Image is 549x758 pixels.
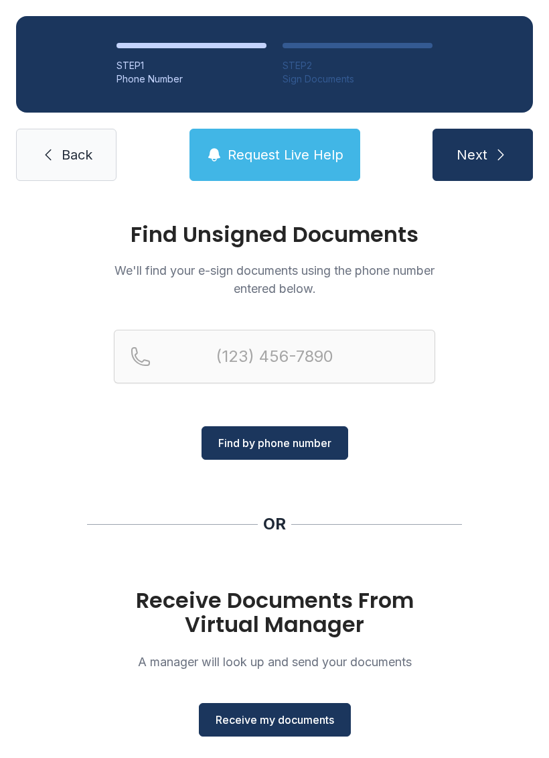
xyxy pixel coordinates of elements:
[218,435,331,451] span: Find by phone number
[283,59,433,72] div: STEP 2
[263,513,286,535] div: OR
[116,59,266,72] div: STEP 1
[283,72,433,86] div: Sign Documents
[116,72,266,86] div: Phone Number
[457,145,487,164] span: Next
[228,145,343,164] span: Request Live Help
[216,712,334,728] span: Receive my documents
[114,330,435,383] input: Reservation phone number
[114,588,435,637] h1: Receive Documents From Virtual Manager
[114,261,435,298] p: We'll find your e-sign documents using the phone number entered below.
[114,653,435,671] p: A manager will look up and send your documents
[114,224,435,245] h1: Find Unsigned Documents
[62,145,92,164] span: Back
